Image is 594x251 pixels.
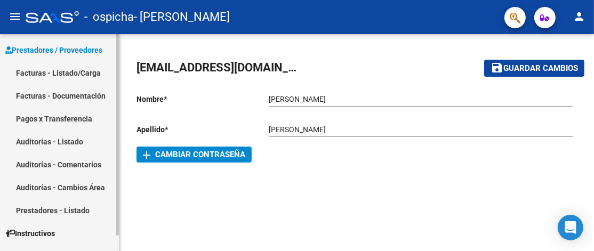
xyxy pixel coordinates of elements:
[573,10,585,23] mat-icon: person
[137,124,269,135] p: Apellido
[134,5,230,29] span: - [PERSON_NAME]
[491,61,503,74] mat-icon: save
[503,64,578,74] span: Guardar cambios
[140,149,153,161] mat-icon: add
[137,147,252,163] button: Cambiar Contraseña
[558,215,583,240] div: Open Intercom Messenger
[484,60,584,76] button: Guardar cambios
[5,228,55,239] span: Instructivos
[137,93,269,105] p: Nombre
[137,61,324,74] span: [EMAIL_ADDRESS][DOMAIN_NAME]
[84,5,134,29] span: - ospicha
[9,10,21,23] mat-icon: menu
[5,44,102,56] span: Prestadores / Proveedores
[143,150,245,159] span: Cambiar Contraseña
